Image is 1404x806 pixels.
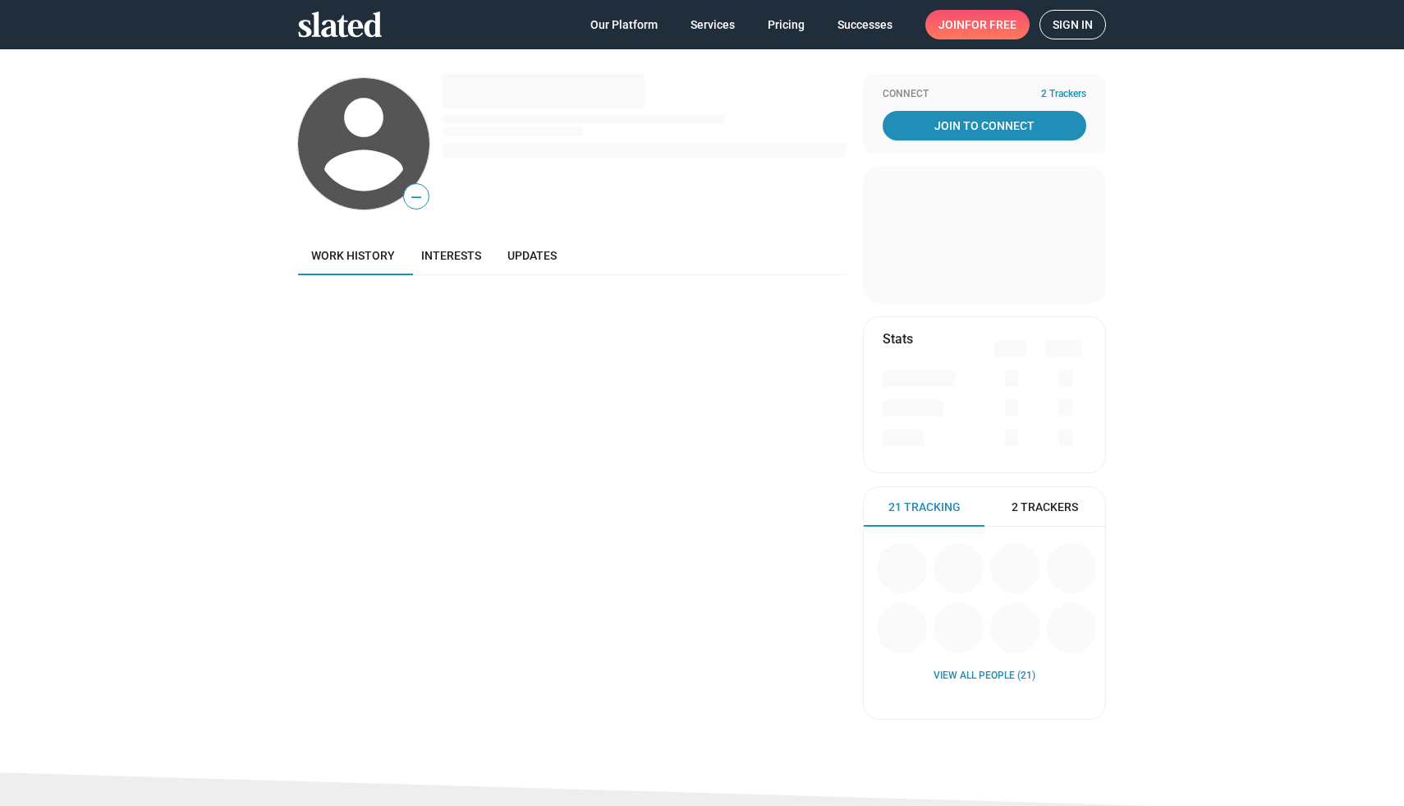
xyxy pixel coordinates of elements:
span: Work history [311,249,395,262]
span: 21 Tracking [888,500,961,515]
span: Updates [507,249,557,262]
a: View all People (21) [934,670,1035,683]
span: Join [938,10,1016,39]
span: Join To Connect [886,111,1083,140]
div: Connect [883,88,1086,101]
span: for free [965,10,1016,39]
span: Services [691,10,735,39]
span: Sign in [1053,11,1093,39]
span: Interests [421,249,481,262]
a: Joinfor free [925,10,1030,39]
span: Pricing [768,10,805,39]
span: 2 Trackers [1041,88,1086,101]
a: Sign in [1039,10,1106,39]
span: — [404,187,429,208]
span: 2 Trackers [1012,500,1078,515]
a: Join To Connect [883,111,1086,140]
a: Services [677,10,748,39]
span: Successes [837,10,892,39]
a: Interests [408,236,494,275]
a: Successes [824,10,906,39]
a: Our Platform [577,10,671,39]
a: Updates [494,236,570,275]
span: Our Platform [590,10,658,39]
a: Pricing [755,10,818,39]
a: Work history [298,236,408,275]
mat-card-title: Stats [883,330,913,348]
